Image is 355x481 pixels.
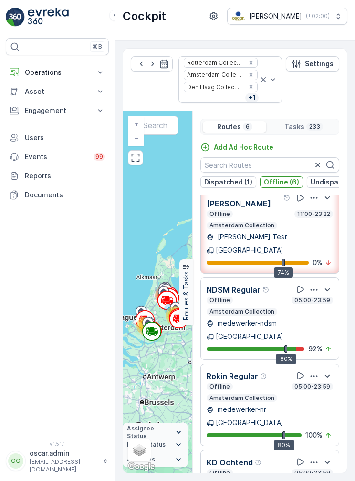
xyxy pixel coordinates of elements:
p: medewerker-nr [216,405,266,414]
span: + [134,120,138,128]
a: Documents [6,185,109,205]
p: 100 % [305,430,323,440]
p: 05:00-23:59 [293,469,331,477]
p: Dispatched (1) [204,177,252,187]
summary: Activities [123,452,188,467]
p: 233 [308,123,321,131]
p: [PERSON_NAME] [249,11,302,21]
button: Engagement [6,101,109,120]
p: Cockpit [123,9,166,24]
div: 80% [274,440,294,450]
img: logo_light-DOdMpM7g.png [28,8,69,27]
p: 11:00-23:22 [296,210,331,218]
p: Offline [209,469,231,477]
button: OOoscar.admin[EMAIL_ADDRESS][DOMAIN_NAME] [6,449,109,473]
p: Offline [209,383,231,390]
button: Operations [6,63,109,82]
button: [PERSON_NAME](+02:00) [227,8,347,25]
a: Open this area in Google Maps (opens a new window) [125,461,157,473]
p: + 1 [247,93,257,102]
p: oscar.admin [30,449,98,458]
p: Routes & Tasks [181,271,191,320]
input: Search Routes [200,157,339,173]
div: Help Tooltip Icon [255,459,262,466]
div: 20 [166,306,185,325]
p: [PERSON_NAME] Test [216,232,287,242]
p: ( +02:00 ) [306,12,330,20]
p: Rokin Regular [207,370,258,382]
p: Reports [25,171,105,181]
p: 0 % [313,258,323,267]
img: Google [125,461,157,473]
div: OO [8,453,23,469]
summary: Route Status [123,438,188,452]
p: [GEOGRAPHIC_DATA] [216,418,283,428]
button: Dispatched (1) [200,176,256,188]
p: Tasks [284,122,304,132]
p: Documents [25,190,105,200]
div: Remove Amsterdam Collection [246,71,256,79]
div: Help Tooltip Icon [262,286,270,294]
p: Offline [209,297,231,304]
p: [EMAIL_ADDRESS][DOMAIN_NAME] [30,458,98,473]
div: Remove Rotterdam Collection [246,59,256,67]
p: Engagement [25,106,90,115]
button: Asset [6,82,109,101]
div: Den Haag Collection [184,82,245,92]
p: 6 [245,123,251,131]
a: Events99 [6,147,109,166]
div: 53 [136,317,156,336]
p: [GEOGRAPHIC_DATA] [216,332,283,341]
a: Layers [129,440,150,461]
a: Add Ad Hoc Route [200,143,273,152]
a: Reports [6,166,109,185]
img: logo [6,8,25,27]
p: Operations [25,68,90,77]
p: Routes [217,122,241,132]
span: − [134,134,139,142]
p: ⌘B [93,43,102,51]
span: Assignee Status [127,425,172,440]
span: Activities [127,456,155,463]
div: 80% [276,354,296,364]
img: basis-logo_rgb2x.png [231,11,245,21]
p: 05:00-23:59 [293,297,331,304]
p: KD Ochtend [207,457,253,468]
div: Help Tooltip Icon [260,372,268,380]
p: 99 [95,153,103,161]
p: Asset [25,87,90,96]
input: Search for tasks or a location [137,116,178,135]
span: v 1.51.1 [6,441,109,447]
p: 05:00-23:59 [293,383,331,390]
button: Settings [286,56,339,72]
p: [GEOGRAPHIC_DATA] [216,246,283,255]
p: 92 % [308,344,323,354]
input: dd/mm/yyyy [131,56,173,72]
a: Users [6,128,109,147]
p: Amsterdam Collection [209,308,275,316]
p: medewerker-ndsm [216,318,277,328]
p: NDSM Regular [207,284,261,296]
div: 74% [274,267,293,278]
div: Remove Den Haag Collection [246,83,256,91]
summary: Assignee Status [123,423,188,442]
p: Amsterdam Collection [209,394,275,402]
p: Settings [305,59,334,69]
button: Offline (6) [260,176,303,188]
p: Events [25,152,88,162]
a: Zoom In [129,117,143,131]
div: Help Tooltip Icon [283,194,291,202]
p: Offline (6) [264,177,299,187]
a: Zoom Out [129,131,143,145]
div: Rotterdam Collection [184,58,245,67]
p: Users [25,133,105,143]
p: Add Ad Hoc Route [214,143,273,152]
span: Route Status [127,441,166,449]
div: Amsterdam Collection [184,70,245,79]
p: Offline [209,210,231,218]
p: Amsterdam Collection [209,222,275,229]
p: Test [PERSON_NAME] [207,186,282,209]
